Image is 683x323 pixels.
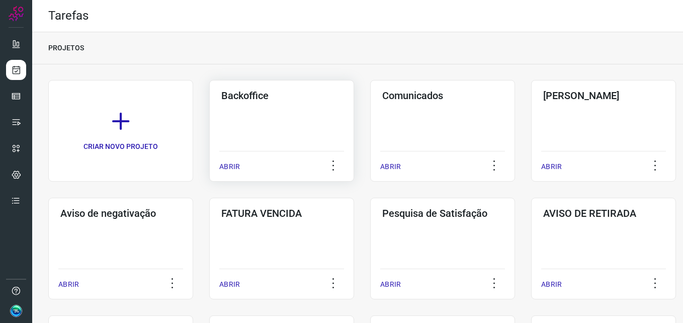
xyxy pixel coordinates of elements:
h3: Backoffice [221,90,342,102]
p: PROJETOS [48,43,84,53]
h2: Tarefas [48,9,89,23]
h3: AVISO DE RETIRADA [543,207,664,219]
p: ABRIR [541,279,562,290]
p: ABRIR [380,161,401,172]
p: ABRIR [380,279,401,290]
img: d1faacb7788636816442e007acca7356.jpg [10,305,22,317]
p: ABRIR [58,279,79,290]
h3: Aviso de negativação [60,207,181,219]
img: Logo [9,6,24,21]
h3: Comunicados [382,90,503,102]
h3: FATURA VENCIDA [221,207,342,219]
p: ABRIR [219,161,240,172]
p: CRIAR NOVO PROJETO [83,141,158,152]
h3: [PERSON_NAME] [543,90,664,102]
h3: Pesquisa de Satisfação [382,207,503,219]
p: ABRIR [541,161,562,172]
p: ABRIR [219,279,240,290]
